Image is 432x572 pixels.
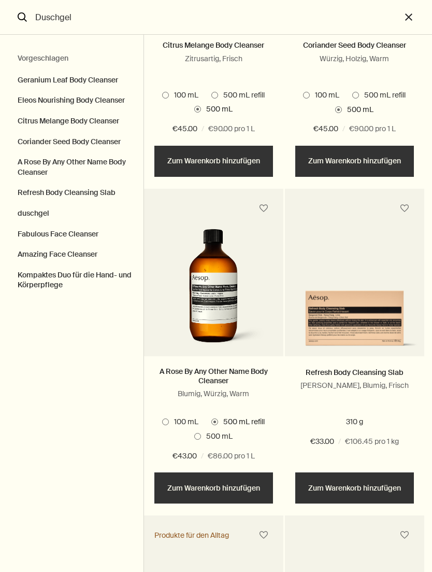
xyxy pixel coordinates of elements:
button: Zum Warenkorb hinzufügen - €45.00 [295,146,414,177]
span: 100 mL [169,417,198,427]
a: Refresh Body Cleansing Slab kommt in einer recycelbaren, FSC-zertifizierten, pfirsichfarbenen Kar... [285,217,424,356]
img: A Rose by Any Other Name 500ml Refill [160,217,268,351]
span: 100 mL [310,90,339,101]
p: Blumig, Würzig, Warm [154,389,273,398]
span: / [342,123,345,135]
span: €45.00 [313,123,338,135]
span: 500 mL refill [218,417,265,427]
span: €45.00 [172,123,197,135]
button: Zum Wunschzettel hinzufügen [395,526,414,545]
img: Refresh Body Cleansing Slab kommt in einer recycelbaren, FSC-zertifizierten, pfirsichfarbenen Kar... [290,273,419,351]
span: €33.00 [310,436,334,448]
p: [PERSON_NAME], Blumig, Frisch [295,381,414,390]
h2: Vorgeschlagen [18,52,126,65]
div: Produkte für den Alltag [154,531,229,540]
span: 500 mL [201,104,233,115]
button: Zum Warenkorb hinzufügen - €33.00 [295,472,414,504]
span: / [338,436,341,448]
a: Citrus Melange Body Cleanser [163,40,264,50]
a: Refresh Body Cleansing Slab [306,368,404,377]
span: €90.00 pro 1 L [349,123,396,135]
span: 100 mL [169,90,198,101]
a: A Rose By Any Other Name Body Cleanser [154,367,273,385]
span: / [201,450,204,463]
p: Würzig, Holzig, Warm [295,54,414,63]
span: €90.00 pro 1 L [208,123,255,135]
button: Zum Warenkorb hinzufügen - €45.00 [154,146,273,177]
span: / [201,123,204,135]
button: Zum Wunschzettel hinzufügen [254,199,273,218]
button: Zum Wunschzettel hinzufügen [395,199,414,218]
button: Zum Wunschzettel hinzufügen [254,526,273,545]
p: Zitrusartig, Frisch [154,54,273,63]
span: 500 mL [342,105,373,115]
span: 500 mL [201,431,233,442]
span: €43.00 [172,450,197,463]
a: A Rose by Any Other Name 500ml Refill [144,217,283,356]
a: Coriander Seed Body Cleanser [303,40,406,50]
span: €86.00 pro 1 L [208,450,255,463]
span: 500 mL refill [359,90,406,101]
span: €106.45 pro 1 kg [345,436,399,448]
button: Zum Warenkorb hinzufügen - €43.00 [154,472,273,504]
span: 500 mL refill [218,90,265,101]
